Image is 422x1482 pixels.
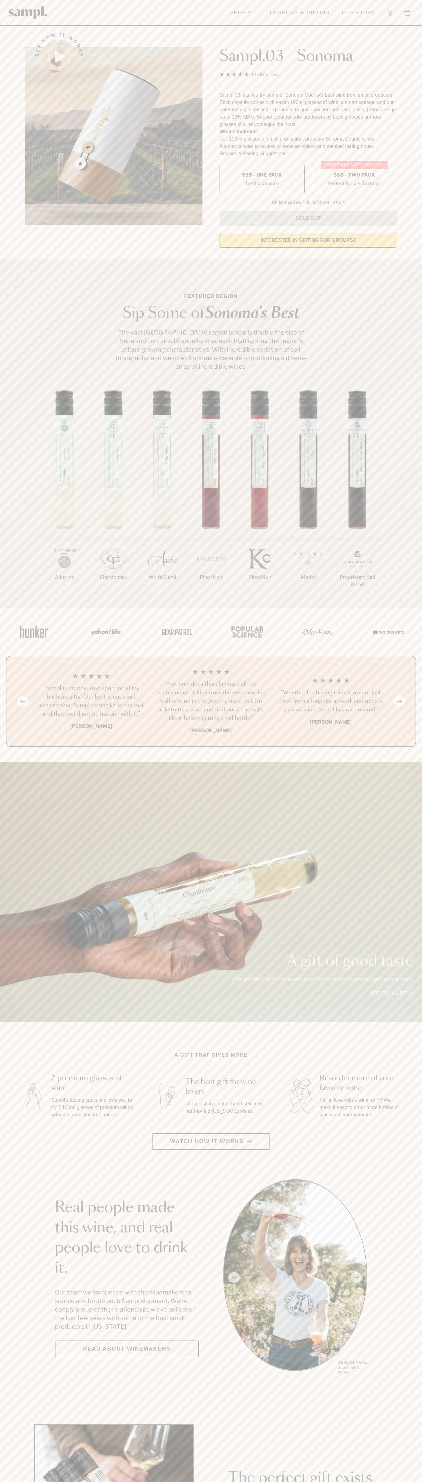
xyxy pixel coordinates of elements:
div: 136Reviews [220,70,279,79]
span: Reviews [260,72,279,77]
a: interested in gifting for groups? [220,233,397,248]
img: Sampl.03 - Sonoma [25,47,202,225]
img: Artboard_6_04f9a106-072f-468a-bdd7-f11783b05722_x450.png [87,619,123,645]
h3: Re-order more of your favorite wine [320,1073,402,1093]
a: Read about Winemakers [55,1341,199,1357]
b: [PERSON_NAME] [310,719,352,725]
h3: The best gift for wine lovers [185,1077,268,1097]
p: Albarino [40,574,89,581]
li: 7x - 100ml glasses of small production, premium Sonoma County wines [220,135,397,143]
p: Pinot Noir [187,574,235,581]
li: 7 / 7 [333,390,382,608]
span: $55 - One Pack [242,172,282,178]
li: Christmas Sale Pricing Shown In Cart [269,199,348,205]
h2: Real people made this wine, and real people love to drink it. [55,1198,199,1278]
small: Perfect For 2-4 Tastings [328,180,381,186]
li: 3 / 7 [138,390,187,600]
p: The perfect gift for everyone from wine lovers to casual sippers. [231,975,413,983]
img: Artboard_7_5b34974b-f019-449e-91fb-745f8d0877ee_x450.png [370,619,406,645]
div: Christmas SALE! Save 20% [321,161,388,169]
li: Recipes & Pairing Suggestions [220,150,397,157]
a: Corporate Gifting [267,6,333,20]
li: 2 / 4 [156,668,266,734]
li: 3 / 4 [276,668,386,734]
b: [PERSON_NAME] [70,723,112,729]
div: slide 1 [223,1179,367,1376]
button: Previous slide [17,696,28,707]
img: Artboard_3_0b291449-6e8c-4d07-b2c2-3f3601a19cd1_x450.png [299,619,335,645]
p: The vast [GEOGRAPHIC_DATA] region is nearly double the size of Napa and contains 18 appellations,... [113,328,309,371]
li: 5 / 7 [235,390,284,600]
li: 6 / 7 [284,390,333,600]
h3: “Sampl is my one-stop shop for all my birthday gifts! Our best friends just received their Sampl ... [36,684,146,718]
small: Try the Capsule [245,180,279,186]
button: See how it works [42,40,76,74]
p: Pinot Noir [235,574,284,581]
li: 1 / 4 [36,668,146,734]
h3: “Not only does this eliminate all the confusion of picking from the never ending wall of wine in ... [156,680,266,723]
p: Proprietary Red Blend [333,574,382,588]
h3: 7 premium glasses of wine [51,1073,134,1093]
h2: A gift that gives more [175,1051,248,1059]
a: Add to cart [369,990,413,998]
p: Featured Region [113,293,309,300]
p: Fall in love with a wine, or 7? We make it easy to order more bottles or glasses of your favorites. [320,1097,402,1119]
h2: Sip Some of [113,306,309,321]
img: Artboard_1_c8cd28af-0030-4af1-819c-248e302c7f06_x450.png [16,619,52,645]
button: Next slide [394,696,405,707]
a: Our Story [339,6,378,20]
li: 4 / 7 [187,390,235,600]
span: $88 - Two Pack [334,172,375,178]
h1: Sampl.03 - Sonoma [220,47,397,66]
a: Shop All [227,6,261,20]
p: Sampl's tasting capsule allows you to try 7 100ml glasses of premium wines without committing to ... [51,1097,134,1119]
img: Artboard_5_7fdae55a-36fd-43f7-8bfd-f74a06a2878e_x450.png [157,619,194,645]
b: [PERSON_NAME] [190,728,232,733]
p: Merlot [284,574,333,581]
img: Artboard_4_28b4d326-c26e-48f9-9c80-911f17d6414e_x450.png [228,619,265,645]
h3: “Whether I'm having friends over or just tired from a long day at work and need a glass of wine, ... [276,689,386,714]
p: Our team works directly with the winemakers to source and bottle each Sampl shipment. We’re deepl... [55,1288,199,1331]
em: Sonoma's Best [205,306,300,321]
button: Watch how it works [152,1133,270,1150]
p: White Blend [138,574,187,581]
li: A smart coaster to access winemaker videos and detailed tasting notes. [220,143,397,150]
img: Sampl logo [9,6,48,19]
p: Gift a tasting flight of hand-selected, hard-to-find [US_STATE] wines. [185,1100,268,1115]
p: A gift of good taste [231,954,413,969]
li: 1 / 7 [40,390,89,600]
p: Chardonnay [89,574,138,581]
strong: What’s Included: [220,129,258,134]
button: Sold Out [220,211,397,226]
span: 136 [251,72,260,77]
ul: carousel [223,1179,367,1376]
li: 2 / 7 [89,390,138,600]
p: [PERSON_NAME] Sutro, Sutro Wines [338,1360,367,1375]
div: Sampl.03 lets you try some of Sonoma County's best wine from small producers. Each capsule comes ... [220,91,397,128]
